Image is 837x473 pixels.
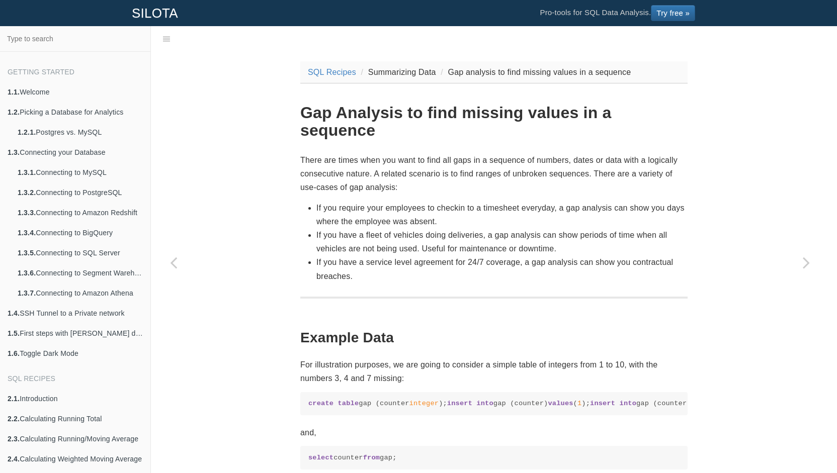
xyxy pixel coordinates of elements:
[18,168,36,176] b: 1.3.1.
[8,148,20,156] b: 1.3.
[300,104,688,139] h1: Gap Analysis to find missing values in a sequence
[590,400,615,407] span: insert
[338,400,359,407] span: table
[308,68,356,76] a: SQL Recipes
[476,400,493,407] span: into
[577,400,581,407] span: 1
[10,243,150,263] a: 1.3.5.Connecting to SQL Server
[8,455,20,463] b: 2.4.
[308,453,680,462] code: counter gap;
[10,283,150,303] a: 1.3.7.Connecting to Amazon Athena
[300,330,688,346] h2: Example Data
[8,349,20,357] b: 1.6.
[18,269,36,277] b: 1.3.6.
[8,395,20,403] b: 2.1.
[316,201,688,228] li: If you require your employees to checkin to a timesheet everyday, a gap analysis can show you day...
[316,228,688,255] li: If you have a fleet of vehicles doing deliveries, a gap analysis can show periods of time when al...
[8,415,20,423] b: 2.2.
[300,358,688,385] p: For illustration purposes, we are going to consider a simple table of integers from 1 to 10, with...
[308,454,333,461] span: select
[18,209,36,217] b: 1.3.3.
[10,122,150,142] a: 1.2.1.Postgres vs. MySQL
[447,400,472,407] span: insert
[124,1,186,26] a: SILOTA
[18,289,36,297] b: 1.3.7.
[151,51,196,473] a: Previous page: Querying JSON (JSONB) data types in PostgreSQL
[18,249,36,257] b: 1.3.5.
[409,400,439,407] span: integer
[8,329,20,337] b: 1.5.
[10,223,150,243] a: 1.3.4.Connecting to BigQuery
[8,108,20,116] b: 1.2.
[438,65,631,79] li: Gap analysis to find missing values in a sequence
[18,188,36,197] b: 1.3.2.
[10,162,150,182] a: 1.3.1.Connecting to MySQL
[651,5,695,21] a: Try free »
[10,203,150,223] a: 1.3.3.Connecting to Amazon Redshift
[300,153,688,195] p: There are times when you want to find all gaps in a sequence of numbers, dates or data with a log...
[316,255,688,282] li: If you have a service level agreement for 24/7 coverage, a gap analysis can show you contractual ...
[300,426,688,439] p: and,
[359,65,436,79] li: Summarizing Data
[363,454,380,461] span: from
[620,400,636,407] span: into
[308,400,333,407] span: create
[784,51,829,473] a: Next page: Estimating Demand Curves and Profit-Maximizing Pricing
[3,29,147,48] input: Type to search
[8,309,20,317] b: 1.4.
[8,88,20,96] b: 1.1.
[18,128,36,136] b: 1.2.1.
[8,435,20,443] b: 2.3.
[530,1,705,26] li: Pro-tools for SQL Data Analysis.
[308,399,680,408] code: gap (counter ); gap (counter) ( ); gap (counter) ( ); gap (counter) ( ); gap (counter) ( ); gap (...
[10,182,150,203] a: 1.3.2.Connecting to PostgreSQL
[548,400,573,407] span: values
[18,229,36,237] b: 1.3.4.
[10,263,150,283] a: 1.3.6.Connecting to Segment Warehouse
